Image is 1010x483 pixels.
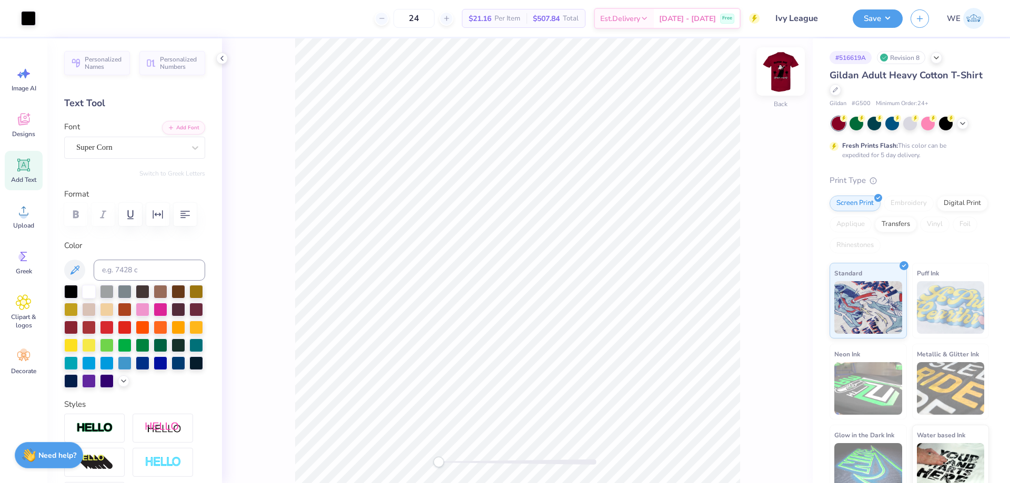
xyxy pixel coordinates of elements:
[64,240,205,252] label: Color
[659,13,716,24] span: [DATE] - [DATE]
[953,217,977,232] div: Foil
[76,454,113,471] img: 3D Illusion
[767,8,845,29] input: Untitled Design
[13,221,34,230] span: Upload
[830,174,989,187] div: Print Type
[830,99,846,108] span: Gildan
[722,15,732,22] span: Free
[64,96,205,110] div: Text Tool
[917,362,985,415] img: Metallic & Glitter Ink
[12,130,35,138] span: Designs
[884,196,934,211] div: Embroidery
[6,313,41,330] span: Clipart & logos
[917,268,939,279] span: Puff Ink
[38,450,76,460] strong: Need help?
[64,398,86,410] label: Styles
[842,141,898,150] strong: Fresh Prints Flash:
[469,13,491,24] span: $21.16
[834,348,860,359] span: Neon Ink
[85,56,124,70] span: Personalized Names
[875,217,917,232] div: Transfers
[852,99,871,108] span: # G500
[917,429,965,440] span: Water based Ink
[842,141,972,160] div: This color can be expedited for 5 day delivery.
[139,51,205,75] button: Personalized Numbers
[834,362,902,415] img: Neon Ink
[830,69,983,81] span: Gildan Adult Heavy Cotton T-Shirt
[145,422,181,435] img: Shadow
[94,260,205,281] input: e.g. 7428 c
[830,217,872,232] div: Applique
[11,367,36,375] span: Decorate
[830,196,881,211] div: Screen Print
[876,99,928,108] span: Minimum Order: 24 +
[64,188,205,200] label: Format
[834,281,902,334] img: Standard
[64,121,80,133] label: Font
[917,281,985,334] img: Puff Ink
[774,99,787,109] div: Back
[760,50,802,93] img: Back
[162,121,205,135] button: Add Font
[947,13,961,25] span: WE
[853,9,903,28] button: Save
[433,457,444,467] div: Accessibility label
[937,196,988,211] div: Digital Print
[11,176,36,184] span: Add Text
[12,84,36,93] span: Image AI
[877,51,925,64] div: Revision 8
[160,56,199,70] span: Personalized Numbers
[64,51,130,75] button: Personalized Names
[963,8,984,29] img: Werrine Empeynado
[563,13,579,24] span: Total
[76,422,113,434] img: Stroke
[834,429,894,440] span: Glow in the Dark Ink
[834,268,862,279] span: Standard
[139,169,205,178] button: Switch to Greek Letters
[830,51,872,64] div: # 516619A
[494,13,520,24] span: Per Item
[16,267,32,275] span: Greek
[830,238,881,253] div: Rhinestones
[917,348,979,359] span: Metallic & Glitter Ink
[533,13,560,24] span: $507.84
[942,8,989,29] a: WE
[393,9,435,28] input: – –
[920,217,950,232] div: Vinyl
[600,13,640,24] span: Est. Delivery
[145,456,181,468] img: Negative Space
